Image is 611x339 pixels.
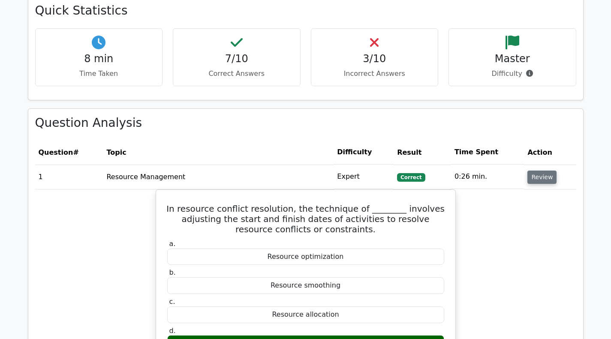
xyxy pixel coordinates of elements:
th: # [35,140,103,165]
h3: Question Analysis [35,116,576,130]
th: Difficulty [334,140,394,165]
div: Resource smoothing [167,277,444,294]
button: Review [527,171,557,184]
div: Resource allocation [167,306,444,323]
th: Topic [103,140,334,165]
p: Incorrect Answers [318,69,431,79]
span: Correct [397,173,425,182]
td: 0:26 min. [451,165,524,189]
th: Result [394,140,451,165]
td: 1 [35,165,103,189]
span: Question [39,148,73,156]
h5: In resource conflict resolution, the technique of ________ involves adjusting the start and finis... [166,204,445,234]
span: a. [169,240,176,248]
h4: Master [456,53,569,65]
h4: 3/10 [318,53,431,65]
span: c. [169,297,175,306]
td: Expert [334,165,394,189]
p: Correct Answers [180,69,293,79]
p: Time Taken [42,69,156,79]
h3: Quick Statistics [35,3,576,18]
td: Resource Management [103,165,334,189]
th: Action [524,140,576,165]
th: Time Spent [451,140,524,165]
span: b. [169,268,176,276]
div: Resource optimization [167,249,444,265]
h4: 8 min [42,53,156,65]
p: Difficulty [456,69,569,79]
h4: 7/10 [180,53,293,65]
span: d. [169,327,176,335]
